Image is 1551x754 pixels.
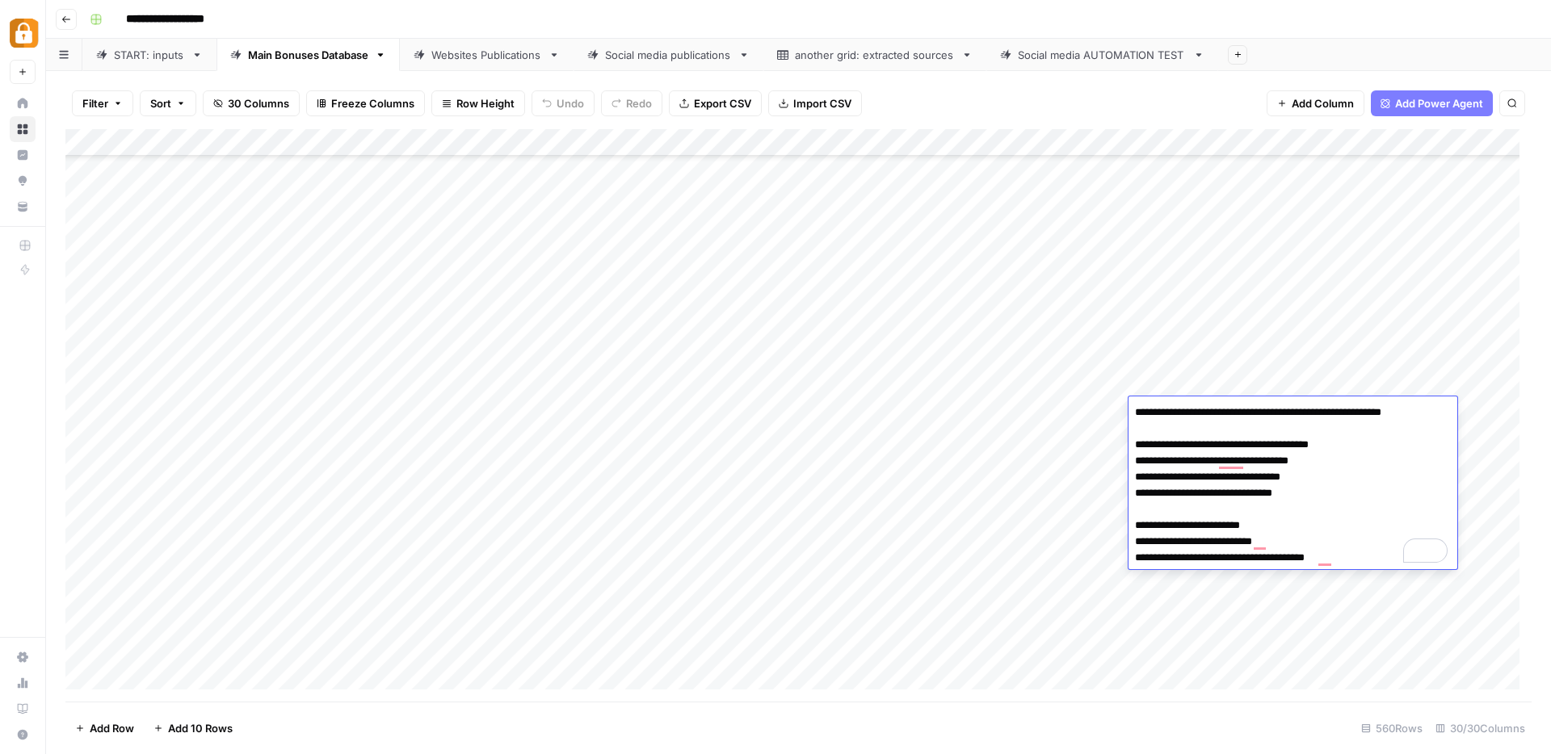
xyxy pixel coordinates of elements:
button: Freeze Columns [306,90,425,116]
a: another grid: extracted sources [763,39,986,71]
span: Sort [150,95,171,111]
a: Learning Hub [10,696,36,722]
span: Redo [626,95,652,111]
a: Settings [10,644,36,670]
button: Filter [72,90,133,116]
button: Help + Support [10,722,36,748]
span: Import CSV [793,95,851,111]
button: Redo [601,90,662,116]
button: Add Column [1267,90,1364,116]
button: Undo [532,90,595,116]
a: START: inputs [82,39,216,71]
span: Export CSV [694,95,751,111]
button: Sort [140,90,196,116]
span: Row Height [456,95,515,111]
textarea: To enrich screen reader interactions, please activate Accessibility in Grammarly extension settings [1129,401,1457,569]
button: 30 Columns [203,90,300,116]
div: Websites Publications [431,47,542,63]
span: Freeze Columns [331,95,414,111]
button: Row Height [431,90,525,116]
button: Workspace: Adzz [10,13,36,53]
img: Adzz Logo [10,19,39,48]
div: Social media publications [605,47,732,63]
a: Social media publications [574,39,763,71]
span: Add Power Agent [1395,95,1483,111]
span: Undo [557,95,584,111]
a: Insights [10,142,36,168]
button: Export CSV [669,90,762,116]
a: Social media AUTOMATION TEST [986,39,1218,71]
div: START: inputs [114,47,185,63]
a: Browse [10,116,36,142]
div: another grid: extracted sources [795,47,955,63]
span: Filter [82,95,108,111]
a: Usage [10,670,36,696]
div: 30/30 Columns [1429,715,1532,741]
a: Home [10,90,36,116]
button: Add Row [65,715,144,741]
button: Add Power Agent [1371,90,1493,116]
a: Your Data [10,194,36,220]
span: Add Row [90,720,134,736]
a: Opportunities [10,168,36,194]
span: 30 Columns [228,95,289,111]
a: Websites Publications [400,39,574,71]
div: Social media AUTOMATION TEST [1018,47,1187,63]
a: Main Bonuses Database [216,39,400,71]
div: Main Bonuses Database [248,47,368,63]
div: 560 Rows [1355,715,1429,741]
span: Add Column [1292,95,1354,111]
button: Add 10 Rows [144,715,242,741]
button: Import CSV [768,90,862,116]
span: Add 10 Rows [168,720,233,736]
